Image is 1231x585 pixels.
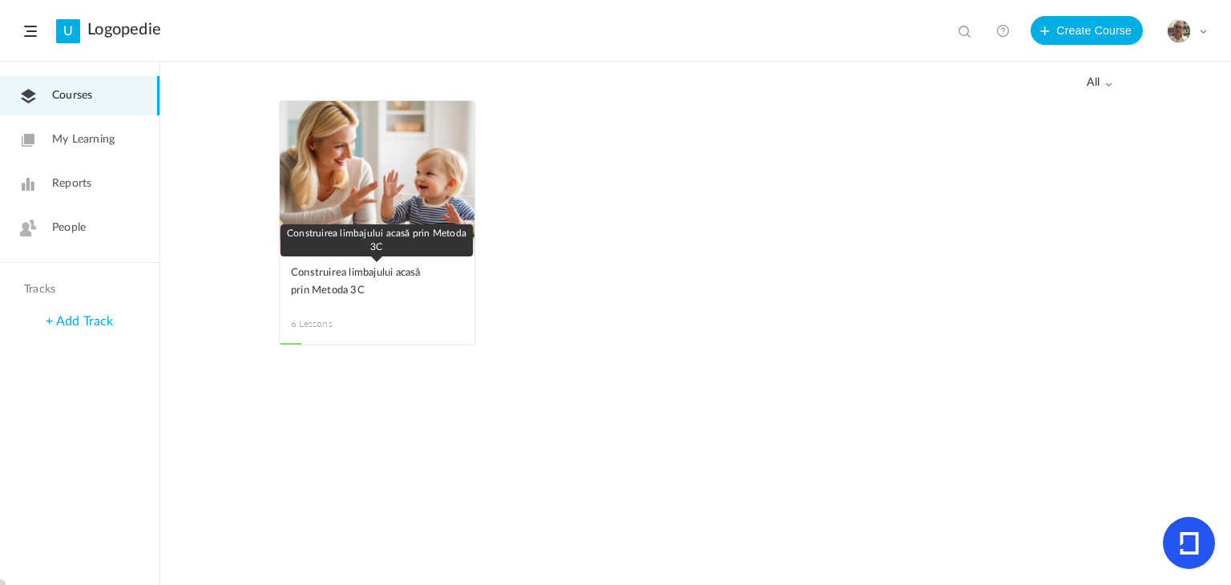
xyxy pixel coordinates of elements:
a: U [56,19,80,43]
button: Create Course [1031,16,1143,45]
a: Construirea limbajului acasă prin Metoda 3C [291,264,463,301]
span: Construirea limbajului acasă prin Metoda 3C [291,264,439,300]
span: People [52,220,86,236]
span: My Learning [52,131,115,148]
a: Logopedie [87,20,161,39]
span: Reports [52,175,91,192]
h4: Tracks [24,283,131,297]
a: + Add Track [46,315,113,328]
span: 6 Lessons [291,317,377,331]
img: eu.png [1168,20,1190,42]
span: 0m [426,222,463,245]
a: 0m [280,101,474,253]
span: all [1087,76,1112,90]
span: Courses [52,87,92,104]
